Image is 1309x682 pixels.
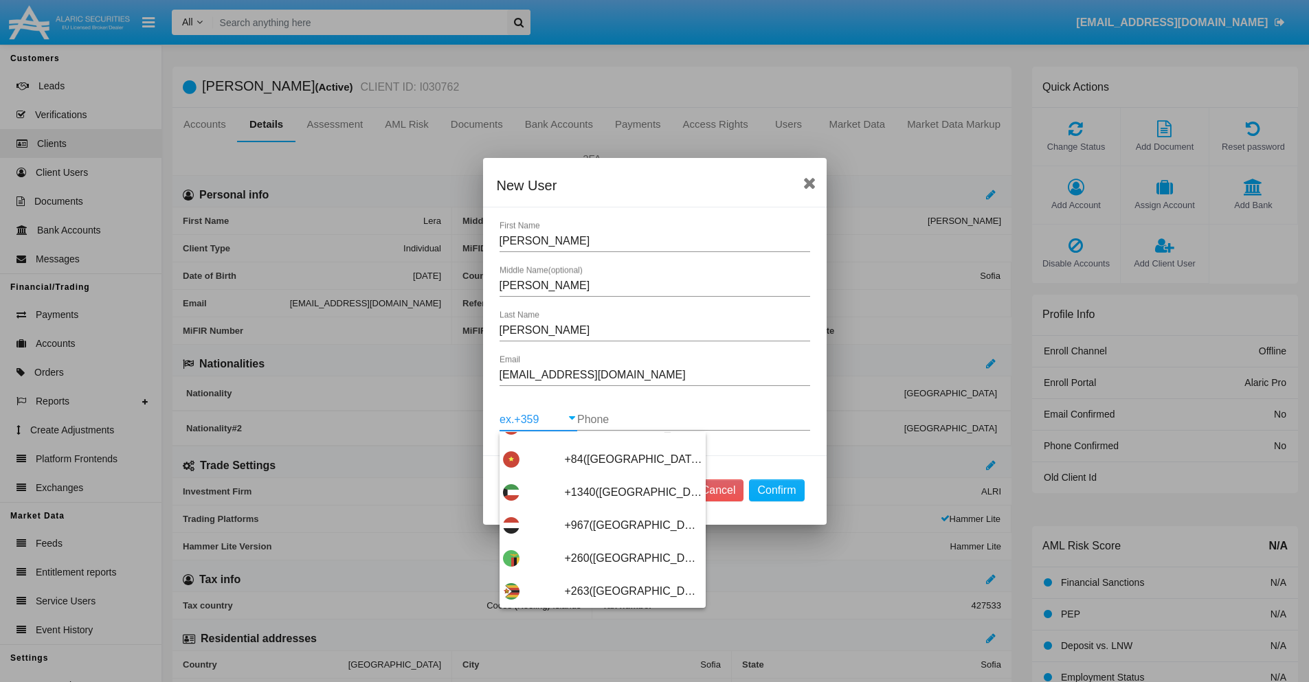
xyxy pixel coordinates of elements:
[565,542,702,575] span: +260([GEOGRAPHIC_DATA])
[565,575,702,608] span: +263([GEOGRAPHIC_DATA])
[497,174,813,196] div: New User
[565,476,702,509] span: +1340([GEOGRAPHIC_DATA], [GEOGRAPHIC_DATA])
[565,443,702,476] span: +84([GEOGRAPHIC_DATA])
[693,479,744,501] button: Cancel
[749,479,804,501] button: Confirm
[565,509,702,542] span: +967([GEOGRAPHIC_DATA])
